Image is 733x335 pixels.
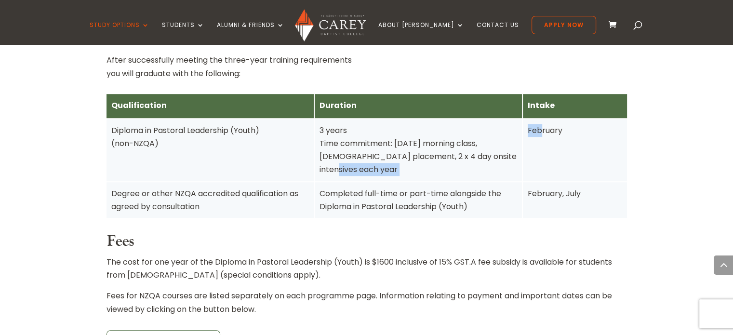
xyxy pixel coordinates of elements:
div: Completed full-time or part-time alongside the Diploma in Pastoral Leadership (Youth) [320,187,517,213]
div: February, July [528,187,622,200]
img: Carey Baptist College [295,9,366,41]
div: Degree or other NZQA accredited qualification as agreed by consultation [111,187,309,213]
h3: Fees [107,232,627,255]
div: Diploma in Pastoral Leadership (Youth) (non-NZQA) [111,124,309,150]
a: Students [162,22,204,44]
a: Alumni & Friends [217,22,284,44]
div: 3 years Time commitment: [DATE] morning class, [DEMOGRAPHIC_DATA] placement, 2 x 4 day onsite int... [320,124,517,176]
div: February [528,124,622,137]
strong: Duration [320,100,357,111]
p: After successfully meeting the three-year training requirements you will graduate with the follow... [107,54,352,80]
strong: Intake [528,100,555,111]
p: The cost for one year of the Diploma in Pastoral Leadership (Youth) is $1600 inclusive of 15% GST. [107,255,627,289]
a: Apply Now [532,16,596,34]
strong: Qualification [111,100,167,111]
p: Fees for NZQA courses are listed separately on each programme page. Information relating to payme... [107,289,627,315]
a: About [PERSON_NAME] [378,22,464,44]
a: Study Options [90,22,149,44]
a: Contact Us [477,22,519,44]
